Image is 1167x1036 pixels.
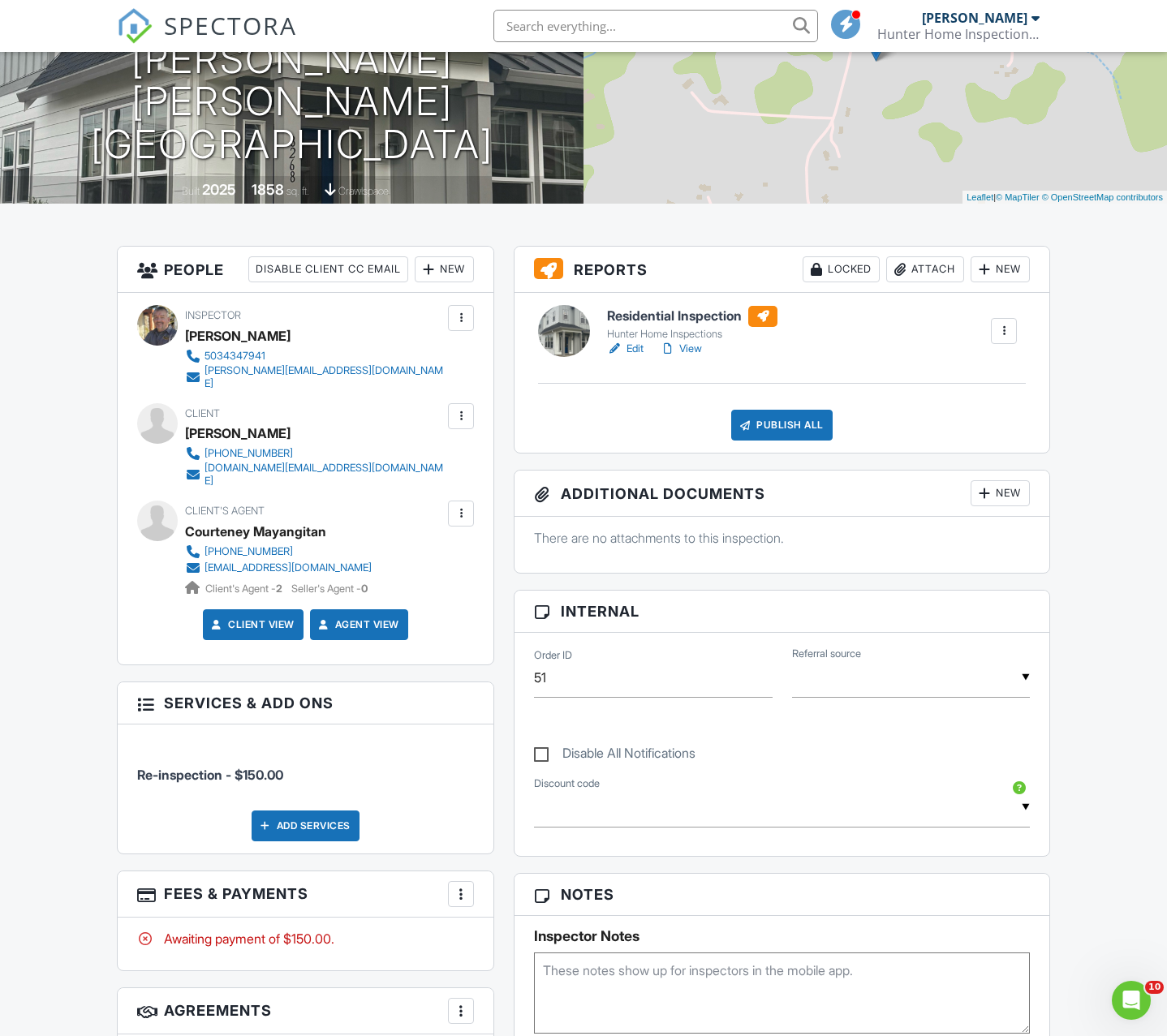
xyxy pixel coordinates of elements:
[534,529,1030,547] p: There are no attachments to this inspection.
[205,447,293,460] div: [PHONE_NUMBER]
[137,737,474,797] li: Service: Re-inspection
[185,364,444,390] a: [PERSON_NAME][EMAIL_ADDRESS][DOMAIN_NAME]
[971,256,1030,282] div: New
[922,10,1027,26] div: [PERSON_NAME]
[792,647,861,661] label: Referral source
[493,10,818,42] input: Search everything...
[164,8,297,42] span: SPECTORA
[252,181,284,198] div: 1858
[607,328,777,341] div: Hunter Home Inspections
[316,617,399,633] a: Agent View
[205,561,372,574] div: [EMAIL_ADDRESS][DOMAIN_NAME]
[205,545,293,558] div: [PHONE_NUMBER]
[185,560,372,576] a: [EMAIL_ADDRESS][DOMAIN_NAME]
[1112,981,1151,1020] iframe: Intercom live chat
[117,8,153,44] img: The Best Home Inspection Software - Spectora
[202,181,236,198] div: 2025
[286,185,309,197] span: sq. ft.
[118,682,493,724] h3: Services & Add ons
[182,185,200,197] span: Built
[205,582,285,595] span: Client's Agent -
[209,617,295,633] a: Client View
[118,871,493,918] h3: Fees & Payments
[607,306,777,327] h6: Residential Inspection
[117,22,297,56] a: SPECTORA
[185,324,291,348] div: [PERSON_NAME]
[185,505,265,517] span: Client's Agent
[185,519,326,544] a: Courteney Mayangitan
[967,192,993,202] a: Leaflet
[185,407,220,419] span: Client
[515,471,1049,517] h3: Additional Documents
[534,648,572,663] label: Order ID
[534,746,695,766] label: Disable All Notifications
[660,341,702,357] a: View
[534,928,1030,944] h5: Inspector Notes
[361,582,368,595] strong: 0
[534,776,600,791] label: Discount code
[205,462,444,488] div: [DOMAIN_NAME][EMAIL_ADDRESS][DOMAIN_NAME]
[415,256,474,282] div: New
[248,256,408,282] div: Disable Client CC Email
[185,421,291,445] div: [PERSON_NAME]
[185,544,372,560] a: [PHONE_NUMBER]
[185,348,444,364] a: 5034347941
[886,256,964,282] div: Attach
[515,591,1049,633] h3: Internal
[1042,192,1163,202] a: © OpenStreetMap contributors
[607,306,777,342] a: Residential Inspection Hunter Home Inspections
[515,247,1049,293] h3: Reports
[877,26,1040,42] div: Hunter Home Inspections LLC
[607,341,644,357] a: Edit
[137,930,474,948] div: Awaiting payment of $150.00.
[971,480,1030,506] div: New
[185,309,241,321] span: Inspector
[185,462,444,488] a: [DOMAIN_NAME][EMAIL_ADDRESS][DOMAIN_NAME]
[205,350,265,363] div: 5034347941
[1145,981,1164,994] span: 10
[803,256,880,282] div: Locked
[118,988,493,1034] h3: Agreements
[291,582,368,595] span: Seller's Agent -
[252,810,360,841] div: Add Services
[276,582,282,595] strong: 2
[515,874,1049,916] h3: Notes
[185,445,444,462] a: [PHONE_NUMBER]
[338,185,389,197] span: crawlspace
[205,364,444,390] div: [PERSON_NAME][EMAIL_ADDRESS][DOMAIN_NAME]
[137,767,283,783] span: Re-inspection - $150.00
[731,410,833,441] div: Publish All
[996,192,1040,202] a: © MapTiler
[118,247,493,293] h3: People
[962,191,1167,204] div: |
